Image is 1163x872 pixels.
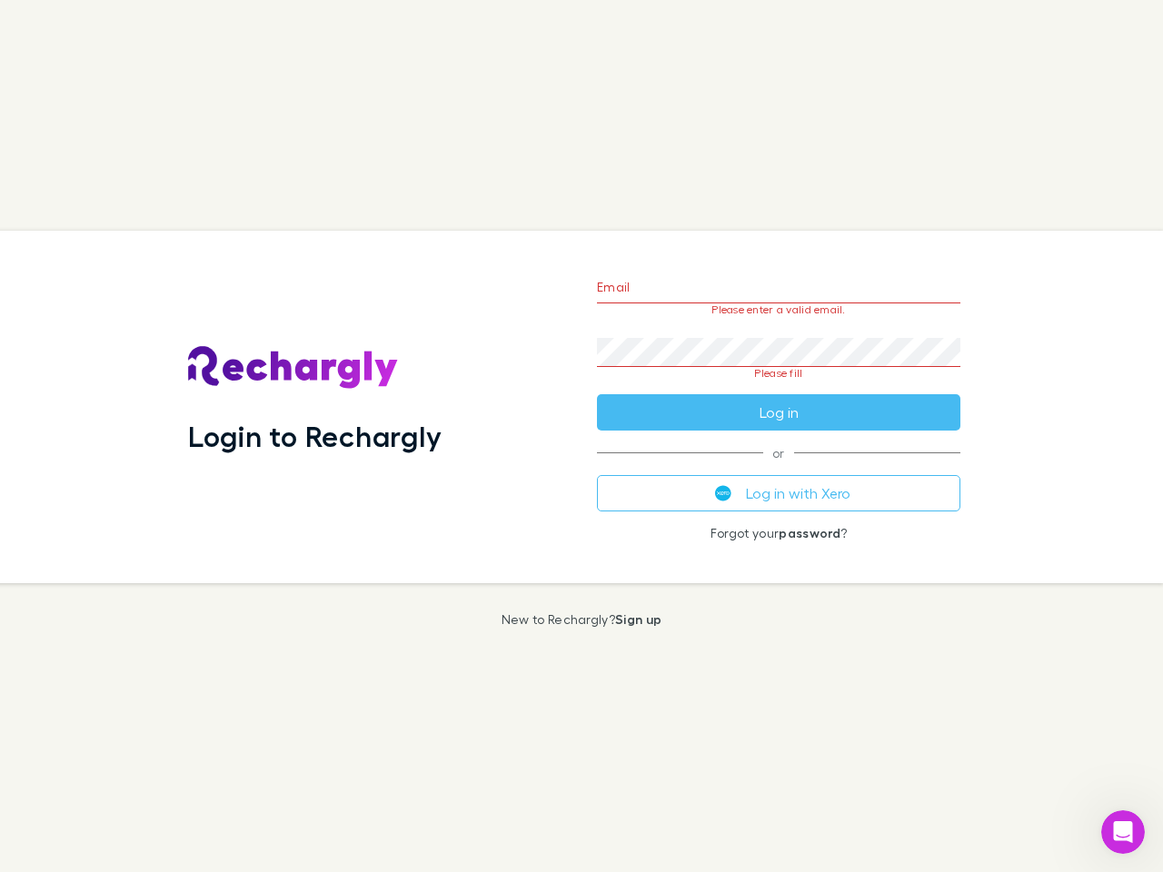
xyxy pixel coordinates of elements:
[597,367,960,380] p: Please fill
[597,303,960,316] p: Please enter a valid email.
[715,485,731,501] img: Xero's logo
[597,475,960,511] button: Log in with Xero
[779,525,840,540] a: password
[188,419,442,453] h1: Login to Rechargly
[1101,810,1145,854] iframe: Intercom live chat
[597,452,960,453] span: or
[615,611,661,627] a: Sign up
[188,346,399,390] img: Rechargly's Logo
[597,394,960,431] button: Log in
[597,526,960,540] p: Forgot your ?
[502,612,662,627] p: New to Rechargly?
